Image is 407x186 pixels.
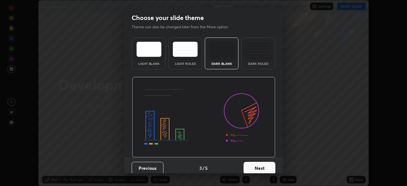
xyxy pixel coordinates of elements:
div: Dark Blank [209,62,234,65]
h4: 3 [199,165,202,171]
img: darkTheme.f0cc69e5.svg [209,42,234,57]
h4: / [203,165,204,171]
button: Previous [132,162,163,175]
div: Light Blank [136,62,162,65]
h2: Choose your slide theme [132,14,204,22]
p: Theme can also be changed later from the More option [132,24,235,30]
img: darkThemeBanner.d06ce4a2.svg [132,77,275,158]
div: Dark Ruled [245,62,271,65]
img: darkRuledTheme.de295e13.svg [245,42,271,57]
div: Light Ruled [173,62,198,65]
button: Next [244,162,275,175]
img: lightRuledTheme.5fabf969.svg [173,42,198,57]
h4: 5 [205,165,208,171]
img: lightTheme.e5ed3b09.svg [136,42,162,57]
